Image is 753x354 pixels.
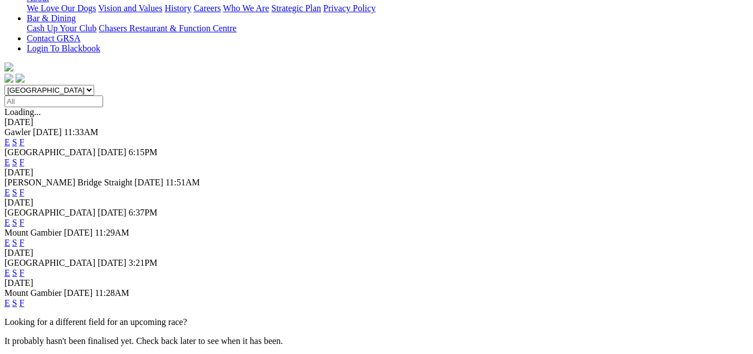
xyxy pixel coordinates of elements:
span: 11:28AM [95,288,129,298]
input: Select date [4,95,103,107]
span: [GEOGRAPHIC_DATA] [4,208,95,217]
a: Login To Blackbook [27,44,100,53]
div: [DATE] [4,168,749,178]
a: Bar & Dining [27,13,76,23]
div: [DATE] [4,198,749,208]
a: S [12,298,17,308]
div: [DATE] [4,117,749,127]
span: 11:29AM [95,228,129,237]
span: [DATE] [98,258,127,267]
span: [DATE] [64,288,93,298]
span: [DATE] [33,127,62,137]
a: S [12,157,17,167]
div: [DATE] [4,278,749,288]
span: 11:51AM [166,178,200,187]
a: S [12,268,17,278]
a: E [4,268,10,278]
span: Mount Gambier [4,228,62,237]
span: [DATE] [64,228,93,237]
span: [GEOGRAPHIC_DATA] [4,258,95,267]
span: [GEOGRAPHIC_DATA] [4,147,95,157]
a: F [20,157,25,167]
a: F [20,137,25,147]
a: F [20,298,25,308]
span: [DATE] [98,208,127,217]
a: History [164,3,191,13]
img: twitter.svg [16,74,25,83]
a: S [12,218,17,227]
span: 6:37PM [129,208,158,217]
span: Loading... [4,107,41,117]
a: E [4,137,10,147]
a: Contact GRSA [27,34,80,43]
a: Privacy Policy [323,3,376,13]
a: Vision and Values [98,3,162,13]
a: We Love Our Dogs [27,3,96,13]
a: Careers [193,3,221,13]
span: [DATE] [134,178,163,187]
div: About [27,3,749,13]
a: Chasers Restaurant & Function Centre [99,23,236,33]
a: S [12,137,17,147]
a: Strategic Plan [271,3,321,13]
img: logo-grsa-white.png [4,63,13,71]
a: S [12,238,17,247]
span: Mount Gambier [4,288,62,298]
span: [PERSON_NAME] Bridge Straight [4,178,132,187]
div: Bar & Dining [27,23,749,34]
partial: It probably hasn't been finalised yet. Check back later to see when it has been. [4,336,283,346]
span: [DATE] [98,147,127,157]
a: E [4,188,10,197]
div: [DATE] [4,248,749,258]
a: E [4,238,10,247]
a: E [4,157,10,167]
a: F [20,218,25,227]
a: Who We Are [223,3,269,13]
a: F [20,268,25,278]
span: Gawler [4,127,31,137]
p: Looking for a different field for an upcoming race? [4,317,749,327]
a: F [20,238,25,247]
span: 11:33AM [64,127,99,137]
a: F [20,188,25,197]
a: S [12,188,17,197]
a: Cash Up Your Club [27,23,96,33]
span: 6:15PM [129,147,158,157]
a: E [4,298,10,308]
a: E [4,218,10,227]
img: facebook.svg [4,74,13,83]
span: 3:21PM [129,258,158,267]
